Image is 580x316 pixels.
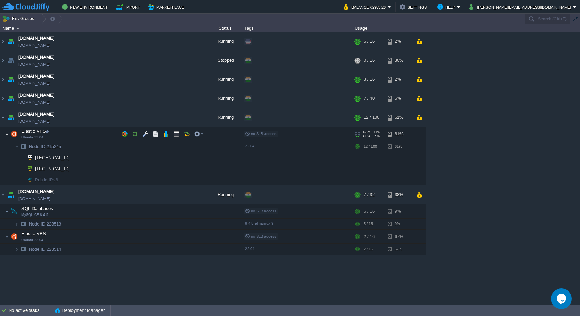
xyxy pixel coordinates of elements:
div: 61% [388,108,410,127]
div: No active tasks [9,305,52,316]
a: [DOMAIN_NAME] [18,54,55,61]
button: Env Groups [2,14,37,23]
a: Node ID:215245 [28,144,62,150]
img: AMDAwAAAACH5BAEAAAAALAAAAAABAAEAAAICRAEAOw== [9,230,19,243]
div: 0 / 16 [364,51,375,70]
div: Running [207,89,242,108]
button: Marketplace [148,3,186,11]
span: RAM [363,130,370,134]
div: 6 / 16 [364,32,375,51]
span: Node ID: [29,247,47,252]
span: Ubuntu 22.04 [21,135,43,140]
button: Balance ₹2983.26 [344,3,388,11]
button: [PERSON_NAME][EMAIL_ADDRESS][DOMAIN_NAME] [469,3,573,11]
span: 22.04 [245,144,254,148]
div: Running [207,70,242,89]
div: 2% [388,70,410,89]
img: AMDAwAAAACH5BAEAAAAALAAAAAABAAEAAAICRAEAOw== [5,230,9,243]
span: Ubuntu 22.04 [21,238,43,242]
div: Status [208,24,242,32]
div: 5% [388,89,410,108]
div: 5 / 16 [364,204,375,218]
img: AMDAwAAAACH5BAEAAAAALAAAAAABAAEAAAICRAEAOw== [9,127,19,141]
a: Elastic VPSUbuntu 22.04 [21,128,47,134]
img: AMDAwAAAACH5BAEAAAAALAAAAAABAAEAAAICRAEAOw== [0,185,6,204]
span: 8.4.5-almalinux-9 [245,221,273,226]
span: Elastic VPS [21,231,47,237]
div: 30% [388,51,410,70]
button: Deployment Manager [55,307,105,314]
button: Import [116,3,142,11]
img: AMDAwAAAACH5BAEAAAAALAAAAAABAAEAAAICRAEAOw== [0,70,6,89]
a: [DOMAIN_NAME] [18,92,55,99]
img: AMDAwAAAACH5BAEAAAAALAAAAAABAAEAAAICRAEAOw== [19,174,23,185]
span: no SLB access [245,234,277,238]
span: 5% [373,134,380,138]
span: Node ID: [29,144,47,149]
div: 38% [388,185,410,204]
span: [DOMAIN_NAME] [18,111,55,118]
img: AMDAwAAAACH5BAEAAAAALAAAAAABAAEAAAICRAEAOw== [9,204,19,218]
a: Public IPv6 [34,177,59,182]
div: 61% [388,127,410,141]
img: AMDAwAAAACH5BAEAAAAALAAAAAABAAEAAAICRAEAOw== [0,108,6,127]
span: Elastic VPS [21,128,47,134]
div: 9% [388,204,410,218]
a: [DOMAIN_NAME] [18,42,50,49]
div: 7 / 40 [364,89,375,108]
a: [TECHNICAL_ID] [34,155,71,160]
a: Node ID:223513 [28,221,62,227]
span: [DOMAIN_NAME] [18,61,50,68]
span: [DOMAIN_NAME] [18,195,50,202]
div: Stopped [207,51,242,70]
span: [TECHNICAL_ID] [34,152,71,163]
button: New Environment [62,3,110,11]
a: Elastic VPSUbuntu 22.04 [21,231,47,236]
img: AMDAwAAAACH5BAEAAAAALAAAAAABAAEAAAICRAEAOw== [6,89,16,108]
span: no SLB access [245,132,277,136]
span: no SLB access [245,209,277,213]
img: AMDAwAAAACH5BAEAAAAALAAAAAABAAEAAAICRAEAOw== [5,204,9,218]
img: AMDAwAAAACH5BAEAAAAALAAAAAABAAEAAAICRAEAOw== [16,28,19,29]
img: AMDAwAAAACH5BAEAAAAALAAAAAABAAEAAAICRAEAOw== [19,219,28,229]
div: 61% [388,141,410,152]
div: 67% [388,230,410,243]
img: AMDAwAAAACH5BAEAAAAALAAAAAABAAEAAAICRAEAOw== [6,70,16,89]
a: SQL DatabasesMySQL CE 8.4.5 [21,206,54,211]
img: AMDAwAAAACH5BAEAAAAALAAAAAABAAEAAAICRAEAOw== [6,108,16,127]
iframe: chat widget [551,288,573,309]
a: [DOMAIN_NAME] [18,188,55,195]
a: [DOMAIN_NAME] [18,35,55,42]
a: [DOMAIN_NAME] [18,73,55,80]
a: [TECHNICAL_ID] [34,166,71,171]
span: [TECHNICAL_ID] [34,163,71,174]
span: 11% [373,130,380,134]
span: 22.04 [245,247,254,251]
div: 9% [388,219,410,229]
span: Public IPv6 [34,174,59,185]
img: AMDAwAAAACH5BAEAAAAALAAAAAABAAEAAAICRAEAOw== [14,219,19,229]
div: 12 / 100 [364,141,377,152]
div: Usage [353,24,426,32]
span: Node ID: [29,221,47,227]
img: AMDAwAAAACH5BAEAAAAALAAAAAABAAEAAAICRAEAOw== [19,141,28,152]
div: 67% [388,244,410,255]
img: AMDAwAAAACH5BAEAAAAALAAAAAABAAEAAAICRAEAOw== [5,127,9,141]
span: 223514 [28,246,62,252]
img: AMDAwAAAACH5BAEAAAAALAAAAAABAAEAAAICRAEAOw== [23,163,32,174]
img: AMDAwAAAACH5BAEAAAAALAAAAAABAAEAAAICRAEAOw== [6,185,16,204]
img: AMDAwAAAACH5BAEAAAAALAAAAAABAAEAAAICRAEAOw== [0,89,6,108]
img: CloudJiffy [2,3,49,11]
a: [DOMAIN_NAME] [18,80,50,87]
button: Settings [400,3,429,11]
img: AMDAwAAAACH5BAEAAAAALAAAAAABAAEAAAICRAEAOw== [23,174,32,185]
div: 2% [388,32,410,51]
img: AMDAwAAAACH5BAEAAAAALAAAAAABAAEAAAICRAEAOw== [6,51,16,70]
div: 5 / 16 [364,219,373,229]
div: Running [207,32,242,51]
a: Node ID:223514 [28,246,62,252]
